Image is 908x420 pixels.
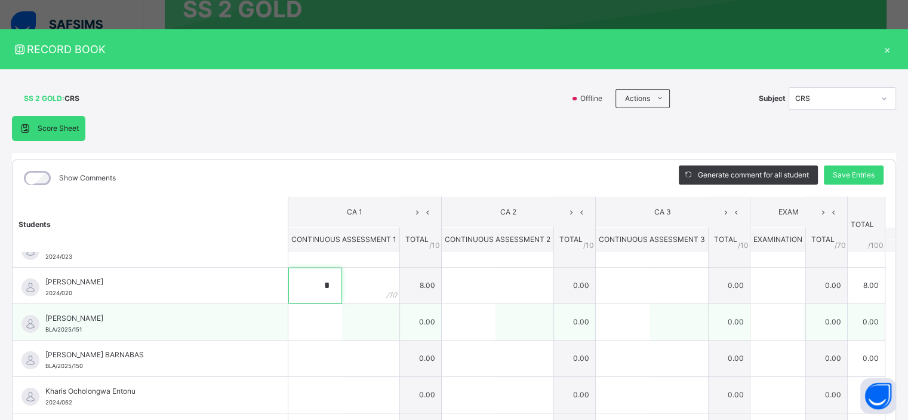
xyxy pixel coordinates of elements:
td: 0.00 [708,340,750,376]
span: Generate comment for all student [698,170,809,180]
span: Score Sheet [38,123,79,134]
img: default.svg [21,351,39,369]
td: 0.00 [805,376,847,413]
td: 0.00 [847,340,885,376]
span: Actions [625,93,650,104]
td: 0.00 [553,340,595,376]
span: [PERSON_NAME] [45,277,261,287]
div: × [878,41,896,57]
span: [PERSON_NAME] BARNABAS [45,350,261,360]
span: BLA/2025/150 [45,363,83,369]
span: EXAMINATION [753,235,802,244]
span: / 10 [583,240,594,250]
td: 8.00 [399,267,441,303]
td: 0.00 [847,303,885,340]
span: CA 3 [605,207,721,217]
span: CONTINUOUS ASSESSMENT 2 [445,235,550,244]
span: 2024/062 [45,399,72,406]
td: 0.00 [553,267,595,303]
span: / 70 [835,240,846,250]
img: default.svg [21,315,39,333]
span: BLA/2025/151 [45,326,82,333]
td: 8.00 [847,267,885,303]
span: TOTAL [713,235,737,244]
td: 0.00 [708,267,750,303]
td: 0.00 [399,303,441,340]
span: /100 [868,240,884,250]
span: RECORD BOOK [12,41,878,57]
td: 0.00 [399,376,441,413]
span: CRS [64,93,79,104]
span: Save Entries [833,170,875,180]
td: 0.00 [399,340,441,376]
span: Subject [759,93,786,104]
span: CA 1 [297,207,412,217]
span: / 10 [738,240,749,250]
div: CRS [795,93,874,104]
span: / 10 [429,240,440,250]
span: TOTAL [405,235,428,244]
td: 0.00 [847,376,885,413]
span: CA 2 [451,207,566,217]
span: CONTINUOUS ASSESSMENT 3 [599,235,705,244]
span: Kharis Ocholongwa Entonu [45,386,261,397]
span: Offline [579,93,610,104]
span: SS 2 GOLD : [24,93,64,104]
span: 2024/023 [45,253,72,260]
span: 2024/020 [45,290,72,296]
span: TOTAL [811,235,834,244]
td: 0.00 [708,303,750,340]
td: 0.00 [708,376,750,413]
img: default.svg [21,278,39,296]
span: TOTAL [559,235,582,244]
td: 0.00 [805,303,847,340]
td: 0.00 [553,376,595,413]
img: default.svg [21,388,39,406]
td: 0.00 [553,303,595,340]
label: Show Comments [59,173,116,183]
td: 0.00 [805,340,847,376]
span: CONTINUOUS ASSESSMENT 1 [291,235,396,244]
button: Open asap [860,378,896,414]
span: EXAM [759,207,818,217]
td: 0.00 [805,267,847,303]
span: [PERSON_NAME] [45,313,261,324]
span: Students [19,219,51,228]
th: TOTAL [847,197,885,252]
